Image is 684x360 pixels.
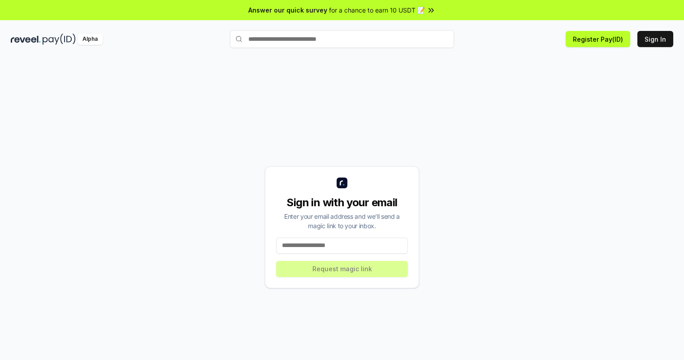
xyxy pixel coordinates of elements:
img: reveel_dark [11,34,41,45]
div: Alpha [78,34,103,45]
span: Answer our quick survey [248,5,327,15]
div: Enter your email address and we’ll send a magic link to your inbox. [276,212,408,230]
img: pay_id [43,34,76,45]
span: for a chance to earn 10 USDT 📝 [329,5,425,15]
button: Sign In [637,31,673,47]
button: Register Pay(ID) [566,31,630,47]
div: Sign in with your email [276,195,408,210]
img: logo_small [337,178,347,188]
